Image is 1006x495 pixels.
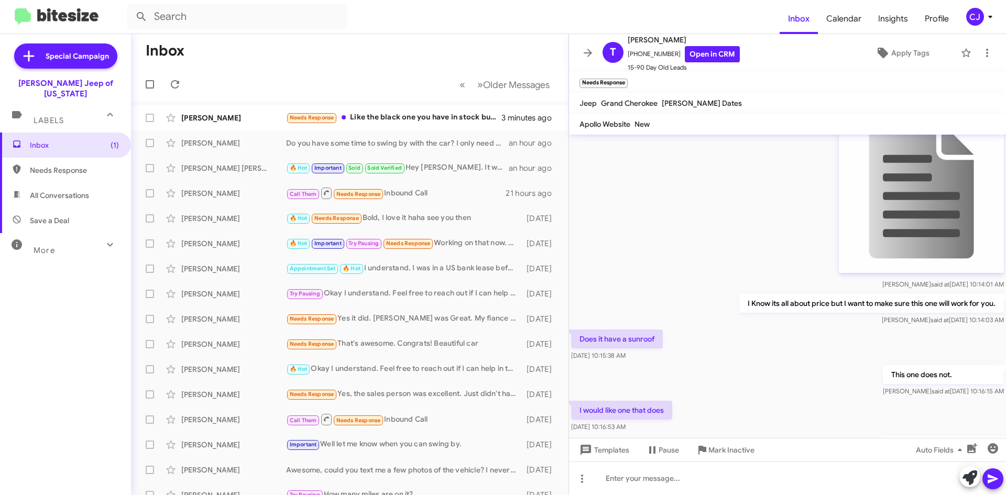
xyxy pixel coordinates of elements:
[501,113,560,123] div: 3 minutes ago
[181,263,286,274] div: [PERSON_NAME]
[181,138,286,148] div: [PERSON_NAME]
[628,46,740,62] span: [PHONE_NUMBER]
[460,78,465,91] span: «
[30,140,119,150] span: Inbox
[314,240,342,247] span: Important
[870,4,916,34] a: Insights
[336,191,381,197] span: Needs Response
[181,289,286,299] div: [PERSON_NAME]
[907,441,975,459] button: Auto Fields
[521,238,560,249] div: [DATE]
[290,441,317,448] span: Important
[521,389,560,400] div: [DATE]
[181,213,286,224] div: [PERSON_NAME]
[181,465,286,475] div: [PERSON_NAME]
[818,4,870,34] a: Calendar
[628,62,740,73] span: 15-90 Day Old Leads
[453,74,472,95] button: Previous
[579,119,630,129] span: Apollo Website
[14,43,117,69] a: Special Campaign
[290,215,308,222] span: 🔥 Hot
[471,74,556,95] button: Next
[181,238,286,249] div: [PERSON_NAME]
[848,43,956,62] button: Apply Tags
[966,8,984,26] div: CJ
[521,465,560,475] div: [DATE]
[477,78,483,91] span: »
[659,441,679,459] span: Pause
[916,4,957,34] a: Profile
[290,290,320,297] span: Try Pausing
[571,423,626,431] span: [DATE] 10:16:53 AM
[286,438,521,450] div: Well let me know when you can swing by.
[46,51,109,61] span: Special Campaign
[290,417,317,424] span: Call Them
[601,98,658,108] span: Grand Cherokee
[286,288,521,300] div: Okay I understand. Feel free to reach out if I can help in the future!👍
[286,338,521,350] div: That's awesome. Congrats! Beautiful car
[348,164,360,171] span: Sold
[931,316,949,324] span: said at
[30,215,69,226] span: Save a Deal
[181,364,286,375] div: [PERSON_NAME]
[662,98,742,108] span: [PERSON_NAME] Dates
[30,165,119,175] span: Needs Response
[883,387,1004,395] span: [PERSON_NAME] [DATE] 10:16:15 AM
[181,163,286,173] div: [PERSON_NAME] [PERSON_NAME]
[579,98,597,108] span: Jeep
[932,387,950,395] span: said at
[290,164,308,171] span: 🔥 Hot
[286,112,501,124] div: Like the black one you have in stock but with third row - though I'm not entirely having to have ...
[286,465,521,475] div: Awesome, could you text me a few photos of the vehicle? I never got to see it when you purchased ...
[839,108,1004,273] img: 9k=
[314,215,359,222] span: Needs Response
[343,265,360,272] span: 🔥 Hot
[628,34,740,46] span: [PERSON_NAME]
[127,4,347,29] input: Search
[286,262,521,274] div: I understand. I was in a US bank lease before and it was not the best experiance to say the least...
[181,314,286,324] div: [PERSON_NAME]
[286,162,509,174] div: Hey [PERSON_NAME]. It will be paid off asap. Once your deal funds we overnight the payoff. Totall...
[454,74,556,95] nav: Page navigation example
[290,315,334,322] span: Needs Response
[891,43,930,62] span: Apply Tags
[483,79,550,91] span: Older Messages
[181,113,286,123] div: [PERSON_NAME]
[290,340,334,347] span: Needs Response
[610,44,616,61] span: T
[286,313,521,325] div: Yes it did. [PERSON_NAME] was Great. My fiance making final decision & she Not a quick buyer . We...
[882,316,1004,324] span: [PERSON_NAME] [DATE] 10:14:03 AM
[957,8,994,26] button: CJ
[569,441,638,459] button: Templates
[181,188,286,199] div: [PERSON_NAME]
[386,240,431,247] span: Needs Response
[181,414,286,425] div: [PERSON_NAME]
[521,263,560,274] div: [DATE]
[638,441,687,459] button: Pause
[509,163,560,173] div: an hour ago
[571,329,663,348] p: Does it have a sunroof
[286,138,509,148] div: Do you have some time to swing by with the car? I only need about 10-20 minutes to give you our b...
[181,339,286,349] div: [PERSON_NAME]
[290,391,334,398] span: Needs Response
[181,439,286,450] div: [PERSON_NAME]
[286,363,521,375] div: Okay I understand. Feel free to reach out if I can help in the future!👍
[685,46,740,62] a: Open in CRM
[348,240,379,247] span: Try Pausing
[34,246,55,255] span: More
[111,140,119,150] span: (1)
[521,439,560,450] div: [DATE]
[314,164,342,171] span: Important
[521,213,560,224] div: [DATE]
[509,138,560,148] div: an hour ago
[739,294,1004,313] p: I Know its all about price but I want to make sure this one will work for you.
[571,351,626,359] span: [DATE] 10:15:38 AM
[290,265,336,272] span: Appointment Set
[521,314,560,324] div: [DATE]
[780,4,818,34] span: Inbox
[286,388,521,400] div: Yes, the sales person was excellent. Just didn't have the right car.
[290,240,308,247] span: 🔥 Hot
[146,42,184,59] h1: Inbox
